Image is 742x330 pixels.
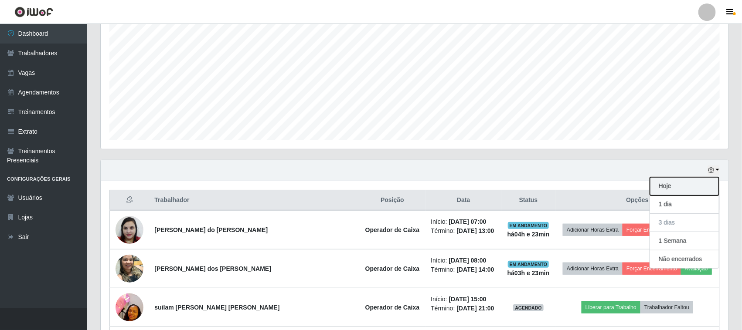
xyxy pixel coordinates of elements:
img: CoreUI Logo [14,7,53,17]
button: Hoje [650,177,719,195]
li: Início: [431,256,496,265]
strong: há 04 h e 23 min [507,231,550,238]
time: [DATE] 07:00 [449,218,487,225]
li: Término: [431,226,496,236]
span: EM ANDAMENTO [508,222,549,229]
button: Forçar Encerramento [623,263,681,275]
button: Adicionar Horas Extra [563,263,623,275]
li: Término: [431,304,496,313]
th: Status [501,190,555,211]
li: Término: [431,265,496,274]
span: AGENDADO [513,304,544,311]
button: Forçar Encerramento [623,224,681,236]
time: [DATE] 08:00 [449,257,487,264]
button: Liberar para Trabalho [582,301,640,313]
th: Posição [359,190,426,211]
time: [DATE] 15:00 [449,296,487,303]
time: [DATE] 21:00 [456,305,494,312]
img: 1682003136750.jpeg [116,211,143,248]
strong: Operador de Caixa [365,304,420,311]
strong: Operador de Caixa [365,226,420,233]
strong: [PERSON_NAME] dos [PERSON_NAME] [154,265,271,272]
span: EM ANDAMENTO [508,261,549,268]
img: 1745102593554.jpeg [116,250,143,287]
li: Início: [431,217,496,226]
strong: suilam [PERSON_NAME] [PERSON_NAME] [154,304,279,311]
button: Trabalhador Faltou [640,301,693,313]
th: Opções [555,190,719,211]
img: 1699901172433.jpeg [116,289,143,326]
button: 1 Semana [650,232,719,250]
strong: há 03 h e 23 min [507,269,550,276]
th: Trabalhador [149,190,359,211]
time: [DATE] 14:00 [456,266,494,273]
button: Adicionar Horas Extra [563,224,623,236]
strong: [PERSON_NAME] do [PERSON_NAME] [154,226,268,233]
button: 1 dia [650,195,719,214]
button: 3 dias [650,214,719,232]
button: Não encerrados [650,250,719,268]
strong: Operador de Caixa [365,265,420,272]
time: [DATE] 13:00 [456,227,494,234]
li: Início: [431,295,496,304]
th: Data [425,190,501,211]
button: Avaliação [681,263,712,275]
